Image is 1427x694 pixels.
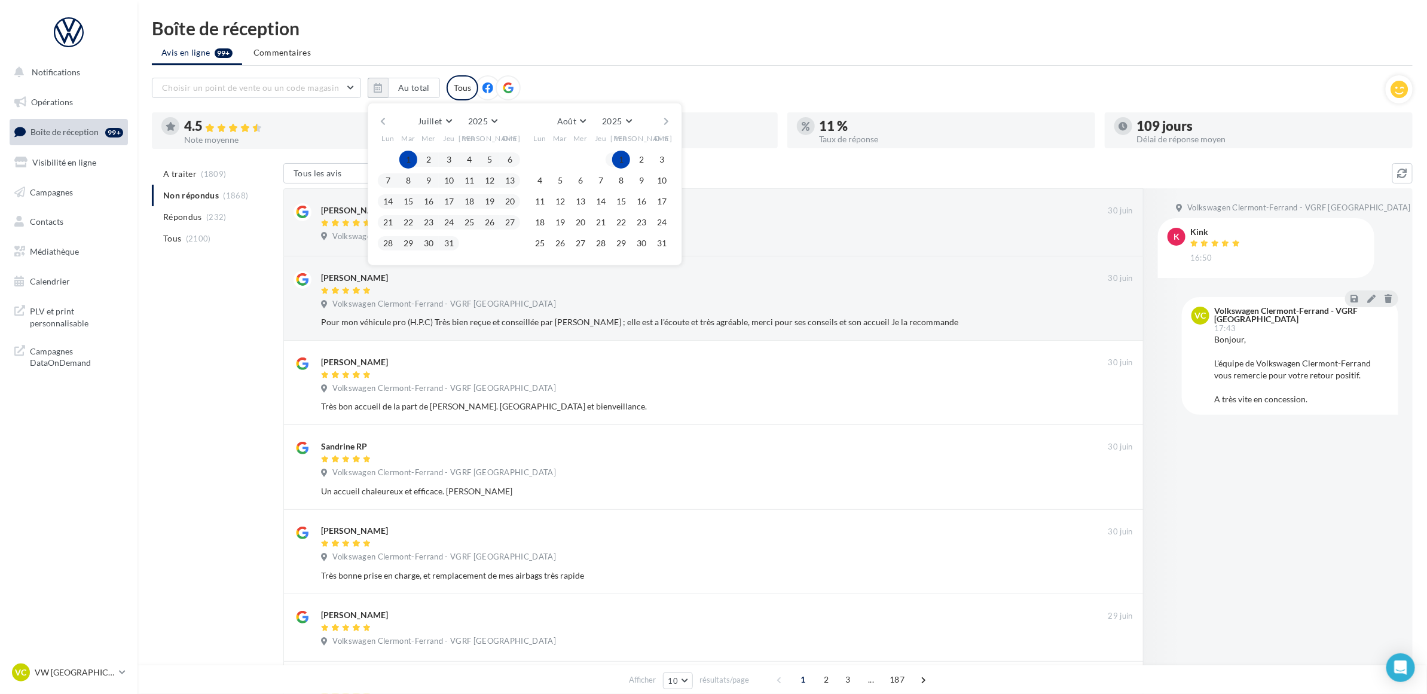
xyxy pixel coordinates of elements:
span: [PERSON_NAME] [611,133,673,143]
div: Pour mon véhicule pro (H.P.C) Très bien reçue et conseillée par [PERSON_NAME] ; elle est a l'écou... [321,316,1055,328]
button: 21 [592,213,610,231]
button: 5 [551,172,569,189]
button: 17 [653,192,671,210]
button: 20 [501,192,519,210]
button: 21 [379,213,397,231]
button: 28 [592,234,610,252]
button: 10 [440,172,458,189]
span: Répondus [163,211,202,223]
div: Très bon accueil de la part de [PERSON_NAME]. [GEOGRAPHIC_DATA] et bienveillance. [321,400,1055,412]
a: Campagnes DataOnDemand [7,338,130,374]
span: 30 juin [1108,206,1133,216]
a: Contacts [7,209,130,234]
span: 2 [817,670,836,689]
button: Au total [368,78,440,98]
button: 9 [420,172,438,189]
button: 28 [379,234,397,252]
span: Mer [421,133,436,143]
a: VC VW [GEOGRAPHIC_DATA] [10,661,128,684]
span: Tous les avis [294,168,342,178]
a: Boîte de réception99+ [7,119,130,145]
span: Opérations [31,97,73,107]
span: 187 [885,670,909,689]
button: 25 [531,234,549,252]
span: 17:43 [1214,325,1236,332]
div: Volkswagen Clermont-Ferrand - VGRF [GEOGRAPHIC_DATA] [1214,307,1386,323]
button: Juillet [413,113,456,130]
span: Jeu [595,133,607,143]
span: Choisir un point de vente ou un code magasin [162,82,339,93]
span: Volkswagen Clermont-Ferrand - VGRF [GEOGRAPHIC_DATA] [332,299,556,310]
div: Bonjour, L'équipe de Volkswagen Clermont-Ferrand vous remercie pour votre retour positif. A très ... [1214,334,1389,405]
button: 29 [612,234,630,252]
span: 30 juin [1108,273,1133,284]
span: VC [16,667,27,678]
span: Contacts [30,216,63,227]
span: Dim [655,133,669,143]
span: Jeu [443,133,455,143]
span: (232) [206,212,227,222]
button: 4 [460,151,478,169]
button: 9 [632,172,650,189]
div: Note moyenne [184,136,450,144]
span: Juillet [418,116,442,126]
button: 29 [399,234,417,252]
button: 7 [379,172,397,189]
button: Choisir un point de vente ou un code magasin [152,78,361,98]
div: Open Intercom Messenger [1386,653,1415,682]
div: Un accueil chaleureux et efficace. [PERSON_NAME] [321,485,1055,497]
button: 30 [632,234,650,252]
button: 30 [420,234,438,252]
button: 22 [612,213,630,231]
button: 12 [551,192,569,210]
button: 10 [653,172,671,189]
button: 16 [632,192,650,210]
button: 23 [632,213,650,231]
button: 20 [572,213,589,231]
div: [PERSON_NAME] [321,356,388,368]
span: Lun [533,133,546,143]
button: 1 [612,151,630,169]
button: 12 [481,172,499,189]
button: 8 [399,172,417,189]
a: Médiathèque [7,239,130,264]
span: VC [1195,310,1206,322]
div: [PERSON_NAME] [321,609,388,621]
button: 6 [501,151,519,169]
span: 30 juin [1108,527,1133,537]
button: 3 [653,151,671,169]
span: Médiathèque [30,246,79,256]
button: Au total [388,78,440,98]
div: Kink [1190,228,1243,236]
span: 30 juin [1108,357,1133,368]
span: Volkswagen Clermont-Ferrand - VGRF [GEOGRAPHIC_DATA] [332,552,556,562]
div: [PERSON_NAME] [321,272,388,284]
span: Campagnes DataOnDemand [30,343,123,369]
span: Dim [503,133,517,143]
span: (1809) [201,169,227,179]
button: 7 [592,172,610,189]
button: 8 [612,172,630,189]
button: Tous les avis [283,163,403,184]
span: K [1174,231,1180,243]
button: 24 [653,213,671,231]
button: 13 [572,192,589,210]
span: Notifications [32,67,80,77]
button: Août [552,113,591,130]
div: [PERSON_NAME] [321,204,388,216]
span: (2100) [186,234,211,243]
button: 2 [632,151,650,169]
span: Août [557,116,576,126]
button: 22 [399,213,417,231]
a: Opérations [7,90,130,115]
span: Visibilité en ligne [32,157,96,167]
button: 23 [420,213,438,231]
button: 17 [440,192,458,210]
a: PLV et print personnalisable [7,298,130,334]
span: 1 [793,670,812,689]
div: Délai de réponse moyen [1137,135,1403,143]
div: 109 jours [1137,120,1403,133]
span: Boîte de réception [30,127,99,137]
span: Lun [381,133,395,143]
span: 2025 [602,116,622,126]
